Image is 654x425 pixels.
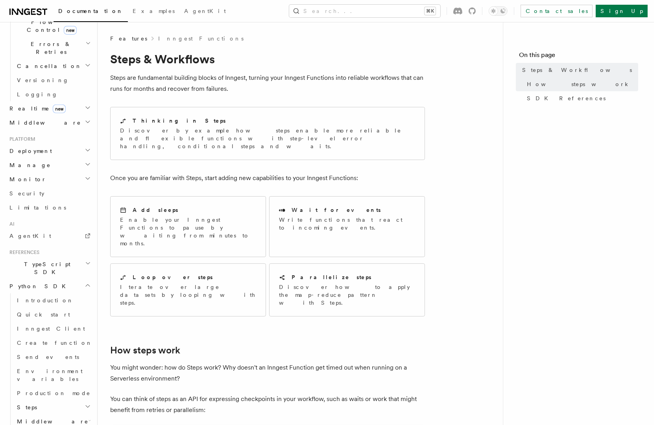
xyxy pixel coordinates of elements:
[9,204,66,211] span: Limitations
[6,175,46,183] span: Monitor
[14,400,92,414] button: Steps
[6,221,15,227] span: AI
[110,345,180,356] a: How steps work
[14,40,85,56] span: Errors & Retries
[6,249,39,256] span: References
[521,5,593,17] a: Contact sales
[14,59,92,73] button: Cancellation
[120,216,256,247] p: Enable your Inngest Functions to pause by waiting from minutes to months.
[6,260,85,276] span: TypeScript SDK
[524,91,638,105] a: SDK References
[120,127,415,150] p: Discover by example how steps enable more reliable and flexible functions with step-level error h...
[269,263,425,316] a: Parallelize stepsDiscover how to apply the map-reduce pattern with Steps.
[110,362,425,384] p: You might wonder: how do Steps work? Why doesn't an Inngest Function get timed out when running o...
[489,6,508,16] button: Toggle dark mode
[17,311,70,318] span: Quick start
[6,116,92,130] button: Middleware
[17,297,74,304] span: Introduction
[110,107,425,160] a: Thinking in StepsDiscover by example how steps enable more reliable and flexible functions with s...
[14,350,92,364] a: Send events
[110,72,425,94] p: Steps are fundamental building blocks of Inngest, turning your Inngest Functions into reliable wo...
[14,364,92,386] a: Environment variables
[110,173,425,184] p: Once you are familiar with Steps, start adding new capabilities to your Inngest Functions:
[110,263,266,316] a: Loop over stepsIterate over large datasets by looping with steps.
[17,77,69,83] span: Versioning
[17,91,58,98] span: Logging
[17,340,92,346] span: Create function
[6,172,92,186] button: Monitor
[133,8,175,14] span: Examples
[158,35,244,42] a: Inngest Functions
[6,144,92,158] button: Deployment
[6,279,92,293] button: Python SDK
[14,403,37,411] span: Steps
[292,206,381,214] h2: Wait for events
[6,119,81,127] span: Middleware
[9,233,51,239] span: AgentKit
[53,105,66,113] span: new
[6,229,92,243] a: AgentKit
[6,136,35,142] span: Platform
[17,354,79,360] span: Send events
[527,80,630,88] span: How steps work
[14,15,92,37] button: Flow Controlnew
[524,77,638,91] a: How steps work
[14,37,92,59] button: Errors & Retries
[519,50,638,63] h4: On this page
[133,117,226,125] h2: Thinking in Steps
[6,105,66,112] span: Realtime
[184,8,226,14] span: AgentKit
[17,326,85,332] span: Inngest Client
[6,186,92,201] a: Security
[279,283,415,307] p: Discover how to apply the map-reduce pattern with Steps.
[6,161,51,169] span: Manage
[292,273,371,281] h2: Parallelize steps
[14,293,92,307] a: Introduction
[179,2,231,21] a: AgentKit
[527,94,606,102] span: SDK References
[6,282,70,290] span: Python SDK
[14,18,87,34] span: Flow Control
[110,35,147,42] span: Features
[54,2,128,22] a: Documentation
[120,283,256,307] p: Iterate over large datasets by looping with steps.
[17,390,91,396] span: Production mode
[6,147,52,155] span: Deployment
[133,206,178,214] h2: Add sleeps
[425,7,436,15] kbd: ⌘K
[17,368,83,382] span: Environment variables
[14,386,92,400] a: Production mode
[110,394,425,416] p: You can think of steps as an API for expressing checkpoints in your workflow, such as waits or wo...
[14,73,92,87] a: Versioning
[289,5,440,17] button: Search...⌘K
[110,52,425,66] h1: Steps & Workflows
[14,87,92,101] a: Logging
[14,307,92,322] a: Quick start
[522,66,632,74] span: Steps & Workflows
[6,201,92,215] a: Limitations
[133,273,213,281] h2: Loop over steps
[519,63,638,77] a: Steps & Workflows
[269,196,425,257] a: Wait for eventsWrite functions that react to incoming events.
[6,101,92,116] button: Realtimenew
[9,190,44,197] span: Security
[14,322,92,336] a: Inngest Client
[596,5,648,17] a: Sign Up
[110,196,266,257] a: Add sleepsEnable your Inngest Functions to pause by waiting from minutes to months.
[14,62,82,70] span: Cancellation
[6,257,92,279] button: TypeScript SDK
[279,216,415,232] p: Write functions that react to incoming events.
[58,8,123,14] span: Documentation
[128,2,179,21] a: Examples
[64,26,77,35] span: new
[6,158,92,172] button: Manage
[14,336,92,350] a: Create function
